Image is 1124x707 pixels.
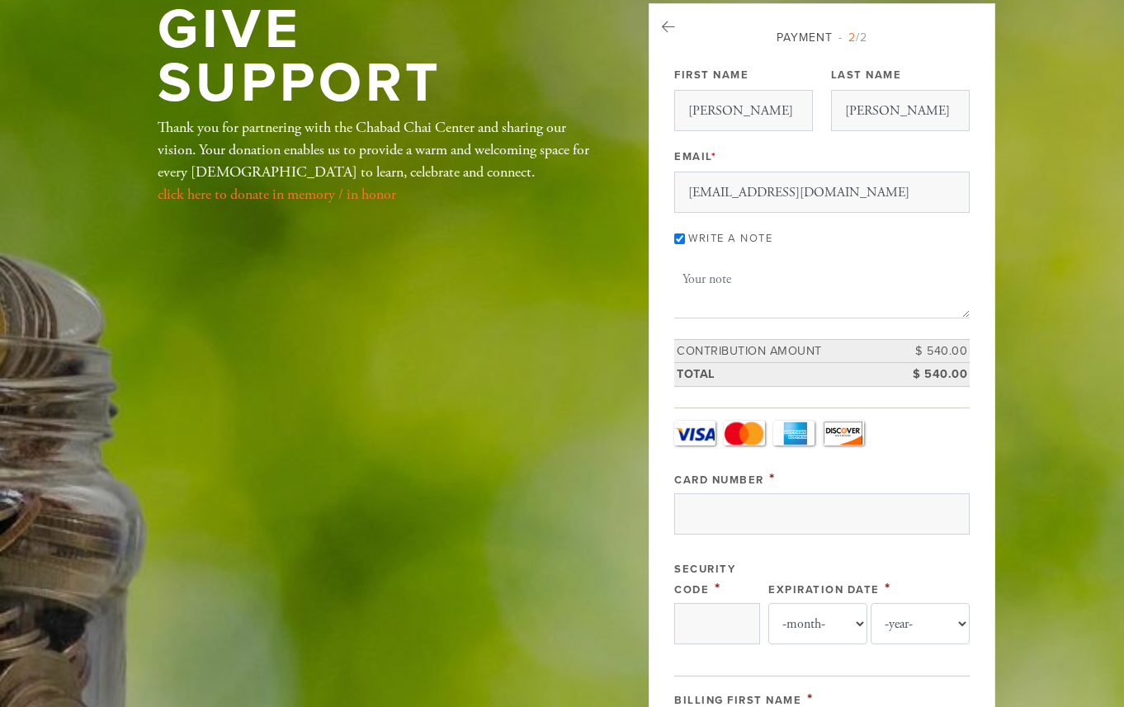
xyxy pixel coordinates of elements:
a: MasterCard [724,421,765,445]
div: Payment [674,29,970,46]
span: This field is required. [711,150,717,163]
div: Thank you for partnering with the Chabad Chai Center and sharing our vision. Your donation enable... [158,116,595,205]
span: 2 [848,31,856,45]
label: Email [674,149,716,164]
a: Visa [674,421,715,445]
td: Contribution Amount [674,339,895,363]
label: Card Number [674,474,764,487]
span: This field is required. [769,469,776,488]
span: /2 [838,31,867,45]
a: click here to donate in memory / in honor [158,185,396,204]
label: First Name [674,68,749,82]
label: Write a note [688,232,772,245]
a: Discover [823,421,864,445]
td: $ 540.00 [895,339,970,363]
a: Amex [773,421,815,445]
select: Expiration Date month [768,603,867,644]
td: $ 540.00 [895,363,970,387]
label: Security Code [674,563,735,596]
label: Last Name [831,68,902,82]
span: This field is required. [715,579,721,597]
select: Expiration Date year [871,603,970,644]
h1: Give Support [158,3,595,110]
label: Expiration Date [768,583,880,596]
td: Total [674,363,895,387]
span: This field is required. [885,579,891,597]
label: Billing First Name [674,694,801,707]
